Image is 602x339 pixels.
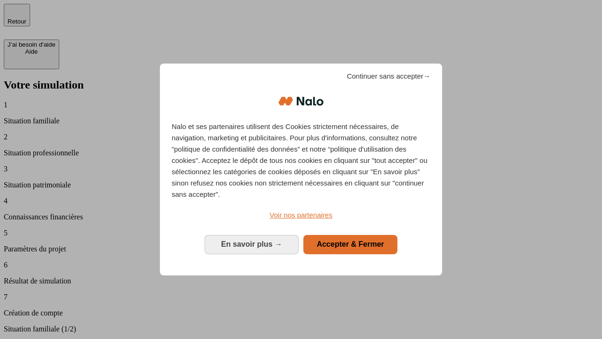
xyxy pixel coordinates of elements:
span: Continuer sans accepter→ [347,71,430,82]
p: Nalo et ses partenaires utilisent des Cookies strictement nécessaires, de navigation, marketing e... [172,121,430,200]
img: Logo [278,87,324,115]
button: En savoir plus: Configurer vos consentements [205,235,299,254]
span: Accepter & Fermer [317,240,384,248]
button: Accepter & Fermer: Accepter notre traitement des données et fermer [303,235,397,254]
span: En savoir plus → [221,240,282,248]
div: Bienvenue chez Nalo Gestion du consentement [160,64,442,275]
span: Voir nos partenaires [269,211,332,219]
a: Voir nos partenaires [172,210,430,221]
